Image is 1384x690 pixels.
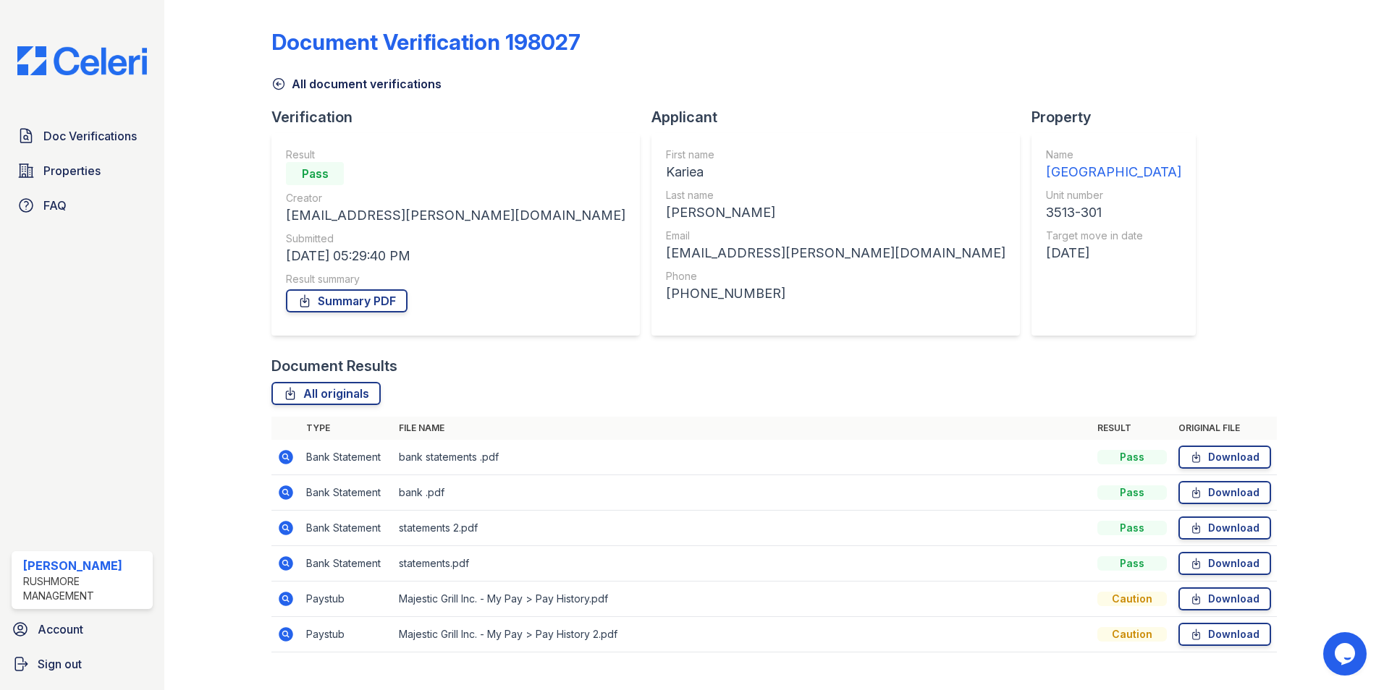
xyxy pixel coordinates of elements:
[1097,627,1167,642] div: Caution
[271,382,381,405] a: All originals
[43,127,137,145] span: Doc Verifications
[300,617,393,652] td: Paystub
[286,246,625,266] div: [DATE] 05:29:40 PM
[286,205,625,226] div: [EMAIL_ADDRESS][PERSON_NAME][DOMAIN_NAME]
[1173,417,1277,440] th: Original file
[300,582,393,617] td: Paystub
[393,475,1092,511] td: bank .pdf
[6,46,159,75] img: CE_Logo_Blue-a8612792a0a2168367f1c8372b55b34899dd931a85d93a1a3d3e32e68fde9ad4.png
[43,197,67,214] span: FAQ
[286,148,625,162] div: Result
[393,617,1092,652] td: Majestic Grill Inc. - My Pay > Pay History 2.pdf
[6,615,159,644] a: Account
[651,107,1031,127] div: Applicant
[300,511,393,546] td: Bank Statement
[271,356,397,376] div: Document Results
[38,655,82,673] span: Sign out
[6,649,159,678] a: Sign out
[12,156,153,185] a: Properties
[1178,516,1271,540] a: Download
[1031,107,1207,127] div: Property
[1046,162,1181,182] div: [GEOGRAPHIC_DATA]
[666,162,1005,182] div: Kariea
[1046,229,1181,243] div: Target move in date
[300,417,393,440] th: Type
[38,621,83,638] span: Account
[271,107,651,127] div: Verification
[393,511,1092,546] td: statements 2.pdf
[1178,623,1271,646] a: Download
[1097,450,1167,464] div: Pass
[1046,243,1181,263] div: [DATE]
[1046,188,1181,203] div: Unit number
[393,582,1092,617] td: Majestic Grill Inc. - My Pay > Pay History.pdf
[23,574,147,603] div: Rushmore Management
[1178,481,1271,504] a: Download
[271,29,581,55] div: Document Verification 198027
[1097,485,1167,500] div: Pass
[286,272,625,286] div: Result summary
[1097,521,1167,535] div: Pass
[286,191,625,205] div: Creator
[300,475,393,511] td: Bank Statement
[666,188,1005,203] div: Last name
[1097,592,1167,606] div: Caution
[666,284,1005,304] div: [PHONE_NUMBER]
[300,546,393,582] td: Bank Statement
[1178,446,1271,469] a: Download
[1178,587,1271,610] a: Download
[271,75,442,93] a: All document verifications
[666,229,1005,243] div: Email
[1323,632,1370,676] iframe: chat widget
[12,122,153,150] a: Doc Verifications
[43,162,101,179] span: Properties
[1178,552,1271,575] a: Download
[393,546,1092,582] td: statements.pdf
[286,289,408,312] a: Summary PDF
[12,191,153,220] a: FAQ
[286,231,625,246] div: Submitted
[1092,417,1173,440] th: Result
[1046,148,1181,182] a: Name [GEOGRAPHIC_DATA]
[286,162,344,185] div: Pass
[23,557,147,574] div: [PERSON_NAME]
[1046,203,1181,223] div: 3513-301
[1097,556,1167,571] div: Pass
[666,269,1005,284] div: Phone
[393,417,1092,440] th: File name
[666,203,1005,223] div: [PERSON_NAME]
[393,440,1092,475] td: bank statements .pdf
[666,243,1005,263] div: [EMAIL_ADDRESS][PERSON_NAME][DOMAIN_NAME]
[1046,148,1181,162] div: Name
[300,440,393,475] td: Bank Statement
[666,148,1005,162] div: First name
